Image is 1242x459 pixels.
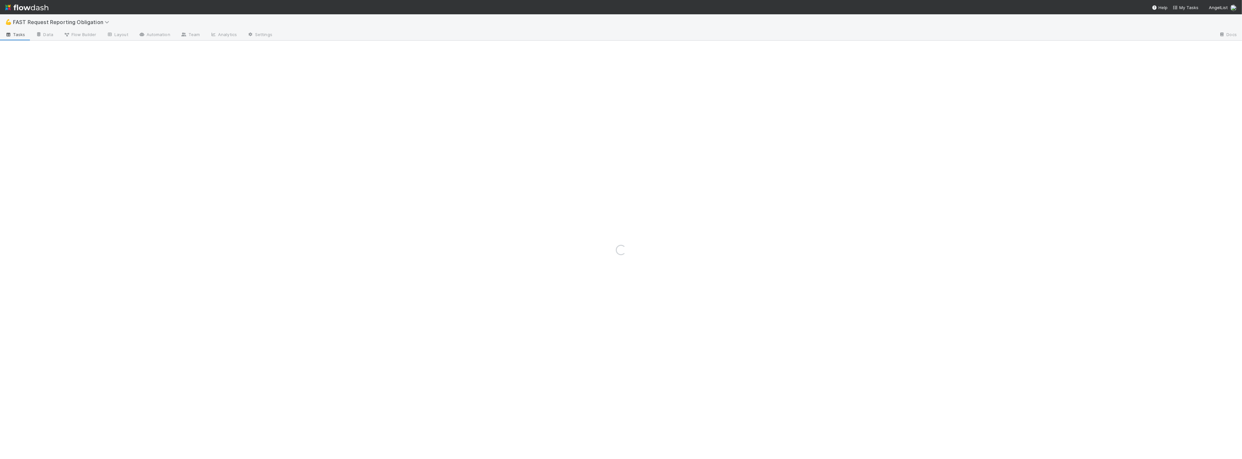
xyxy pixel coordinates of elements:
a: Analytics [205,30,242,40]
span: Tasks [5,31,25,38]
a: Data [31,30,58,40]
span: FAST Request Reporting Obligation [13,19,112,25]
div: Help [1152,4,1168,11]
a: Automation [134,30,175,40]
a: Team [175,30,205,40]
span: 💪 [5,19,12,25]
img: logo-inverted-e16ddd16eac7371096b0.svg [5,2,48,13]
img: avatar_8d06466b-a936-4205-8f52-b0cc03e2a179.png [1230,5,1237,11]
span: My Tasks [1173,5,1198,10]
a: Layout [101,30,134,40]
a: Docs [1214,30,1242,40]
a: Flow Builder [58,30,101,40]
span: AngelList [1209,5,1228,10]
a: Settings [242,30,278,40]
span: Flow Builder [64,31,96,38]
a: My Tasks [1173,4,1198,11]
